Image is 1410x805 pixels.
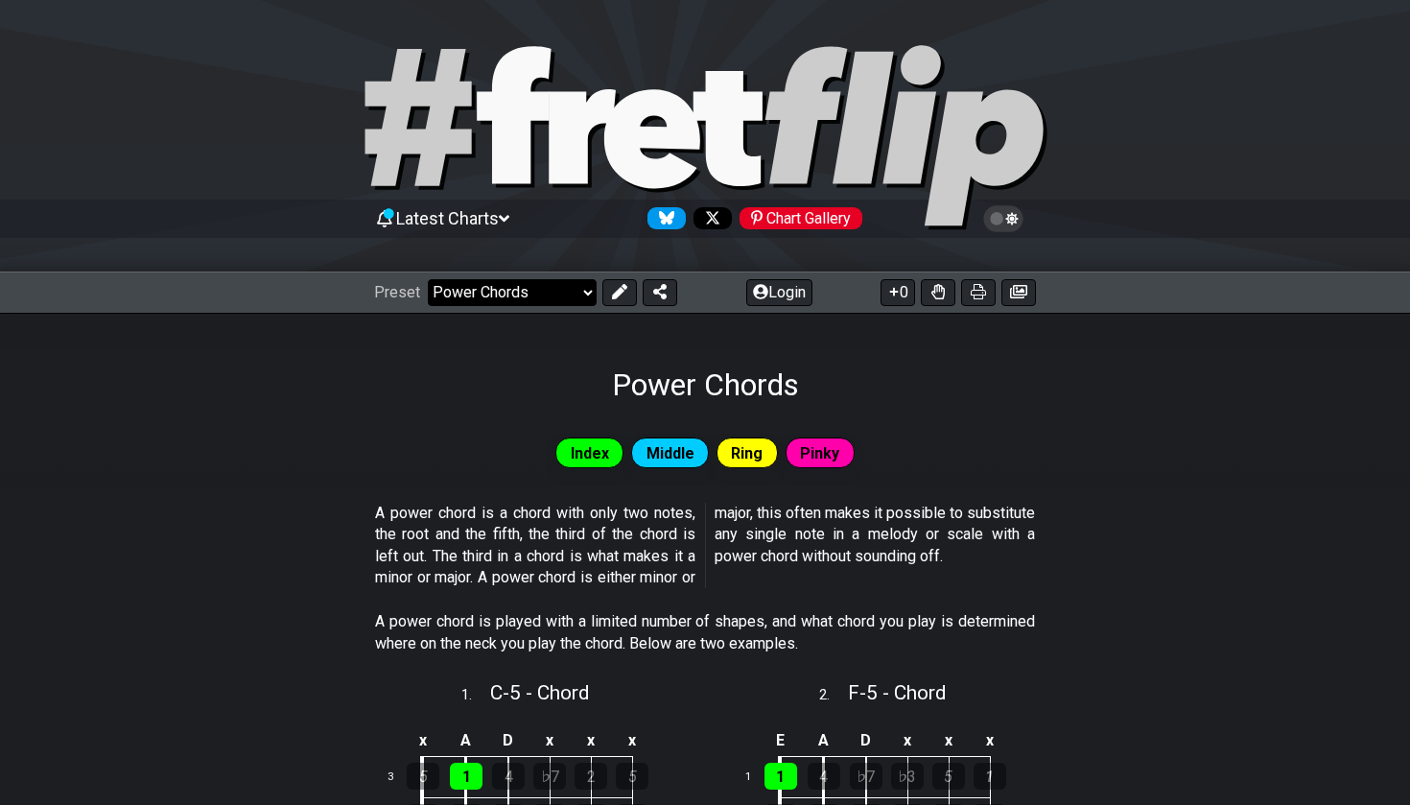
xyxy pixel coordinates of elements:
span: C - 5 - Chord [490,681,589,704]
span: Ring [731,439,763,467]
td: x [401,725,445,757]
div: 1 [764,763,797,790]
td: D [487,725,529,757]
td: x [529,725,571,757]
span: Toggle light / dark theme [993,210,1015,227]
td: x [612,725,653,757]
div: Chart Gallery [740,207,862,229]
select: Preset [428,279,597,306]
td: 3 [376,757,422,798]
span: Latest Charts [396,208,499,228]
td: x [886,725,928,757]
button: Login [746,279,812,306]
p: A power chord is a chord with only two notes, the root and the fifth, the third of the chord is l... [375,503,1035,589]
button: Create image [1001,279,1036,306]
div: 2 [575,763,607,790]
span: Middle [646,439,694,467]
button: 0 [881,279,915,306]
span: Index [571,439,609,467]
div: 4 [808,763,840,790]
a: #fretflip at Pinterest [732,207,862,229]
div: 5 [616,763,648,790]
td: A [802,725,845,757]
span: Preset [374,283,420,301]
td: E [759,725,803,757]
p: A power chord is played with a limited number of shapes, and what chord you play is determined wh... [375,611,1035,654]
button: Toggle Dexterity for all fretkits [921,279,955,306]
button: Edit Preset [602,279,637,306]
div: 5 [407,763,439,790]
div: ♭3 [891,763,924,790]
span: F - 5 - Chord [848,681,946,704]
div: 1 [450,763,482,790]
td: x [928,725,969,757]
div: 5 [932,763,965,790]
td: 1 [734,757,780,798]
button: Share Preset [643,279,677,306]
div: 4 [492,763,525,790]
div: ♭7 [533,763,566,790]
td: x [571,725,612,757]
span: 2 . [819,685,848,706]
a: Follow #fretflip at X [686,207,732,229]
a: Follow #fretflip at Bluesky [640,207,686,229]
div: ♭7 [850,763,882,790]
td: A [445,725,488,757]
span: 1 . [461,685,490,706]
h1: Power Chords [612,367,799,403]
span: Pinky [800,439,839,467]
td: x [969,725,1010,757]
td: D [845,725,887,757]
button: Print [961,279,996,306]
div: 1 [974,763,1006,790]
